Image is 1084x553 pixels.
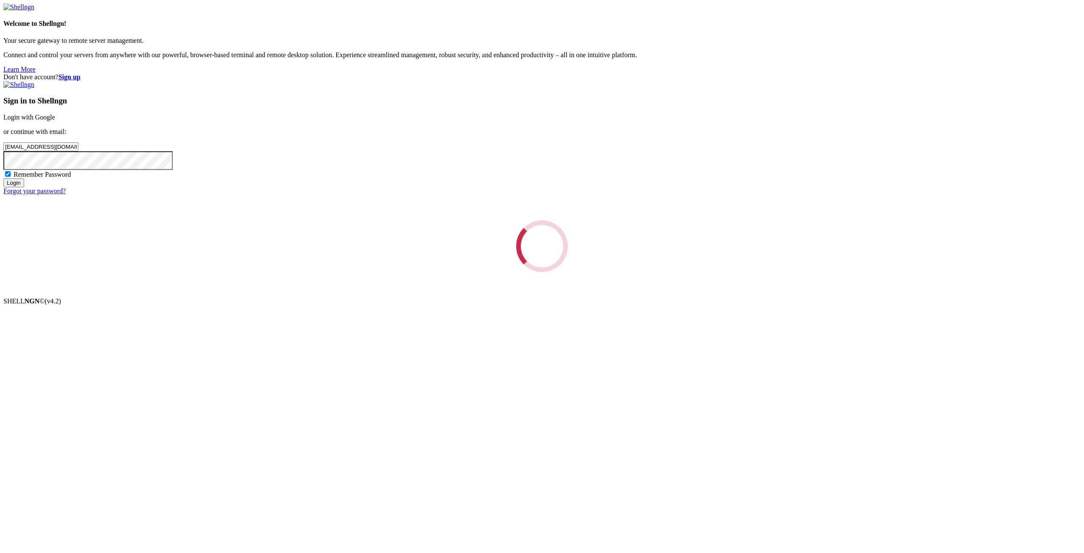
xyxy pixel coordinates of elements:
h4: Welcome to Shellngn! [3,20,1081,28]
img: Shellngn [3,3,34,11]
div: Loading... [510,214,574,278]
a: Learn More [3,66,36,73]
img: Shellngn [3,81,34,89]
a: Sign up [58,73,80,81]
span: Remember Password [14,171,71,178]
input: Login [3,178,24,187]
input: Email address [3,142,78,151]
span: 4.2.0 [45,297,61,305]
h3: Sign in to Shellngn [3,96,1081,106]
input: Remember Password [5,171,11,177]
span: SHELL © [3,297,61,305]
p: Your secure gateway to remote server management. [3,37,1081,44]
p: Connect and control your servers from anywhere with our powerful, browser-based terminal and remo... [3,51,1081,59]
a: Forgot your password? [3,187,66,195]
b: NGN [25,297,40,305]
a: Login with Google [3,114,55,121]
div: Don't have account? [3,73,1081,81]
p: or continue with email: [3,128,1081,136]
